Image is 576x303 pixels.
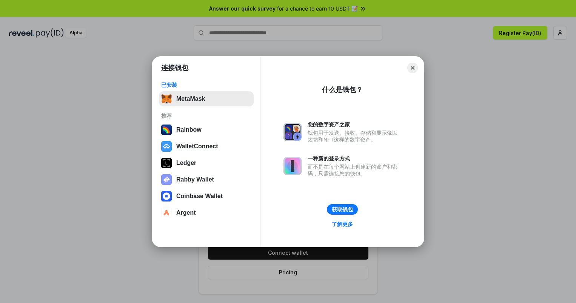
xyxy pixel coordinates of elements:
div: 推荐 [161,112,251,119]
div: 已安装 [161,82,251,88]
button: WalletConnect [159,139,254,154]
div: Rainbow [176,126,202,133]
div: Ledger [176,160,196,166]
div: 钱包用于发送、接收、存储和显示像以太坊和NFT这样的数字资产。 [308,129,401,143]
div: Rabby Wallet [176,176,214,183]
button: Rainbow [159,122,254,137]
div: Coinbase Wallet [176,193,223,200]
img: svg+xml,%3Csvg%20width%3D%22120%22%20height%3D%22120%22%20viewBox%3D%220%200%20120%20120%22%20fil... [161,125,172,135]
img: svg+xml,%3Csvg%20width%3D%2228%22%20height%3D%2228%22%20viewBox%3D%220%200%2028%2028%22%20fill%3D... [161,208,172,218]
button: Rabby Wallet [159,172,254,187]
img: svg+xml,%3Csvg%20width%3D%2228%22%20height%3D%2228%22%20viewBox%3D%220%200%2028%2028%22%20fill%3D... [161,141,172,152]
img: svg+xml,%3Csvg%20xmlns%3D%22http%3A%2F%2Fwww.w3.org%2F2000%2Fsvg%22%20width%3D%2228%22%20height%3... [161,158,172,168]
button: 获取钱包 [327,204,358,215]
button: Ledger [159,155,254,171]
div: 了解更多 [332,221,353,228]
a: 了解更多 [327,219,357,229]
div: Argent [176,209,196,216]
div: WalletConnect [176,143,218,150]
div: 一种新的登录方式 [308,155,401,162]
button: MetaMask [159,91,254,106]
img: svg+xml,%3Csvg%20xmlns%3D%22http%3A%2F%2Fwww.w3.org%2F2000%2Fsvg%22%20fill%3D%22none%22%20viewBox... [161,174,172,185]
img: svg+xml,%3Csvg%20width%3D%2228%22%20height%3D%2228%22%20viewBox%3D%220%200%2028%2028%22%20fill%3D... [161,191,172,201]
div: 什么是钱包？ [322,85,363,94]
img: svg+xml,%3Csvg%20xmlns%3D%22http%3A%2F%2Fwww.w3.org%2F2000%2Fsvg%22%20fill%3D%22none%22%20viewBox... [283,123,302,141]
h1: 连接钱包 [161,63,188,72]
button: Close [407,63,418,73]
div: 您的数字资产之家 [308,121,401,128]
button: Argent [159,205,254,220]
div: 获取钱包 [332,206,353,213]
img: svg+xml,%3Csvg%20xmlns%3D%22http%3A%2F%2Fwww.w3.org%2F2000%2Fsvg%22%20fill%3D%22none%22%20viewBox... [283,157,302,175]
div: MetaMask [176,95,205,102]
div: 而不是在每个网站上创建新的账户和密码，只需连接您的钱包。 [308,163,401,177]
img: svg+xml,%3Csvg%20fill%3D%22none%22%20height%3D%2233%22%20viewBox%3D%220%200%2035%2033%22%20width%... [161,94,172,104]
button: Coinbase Wallet [159,189,254,204]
